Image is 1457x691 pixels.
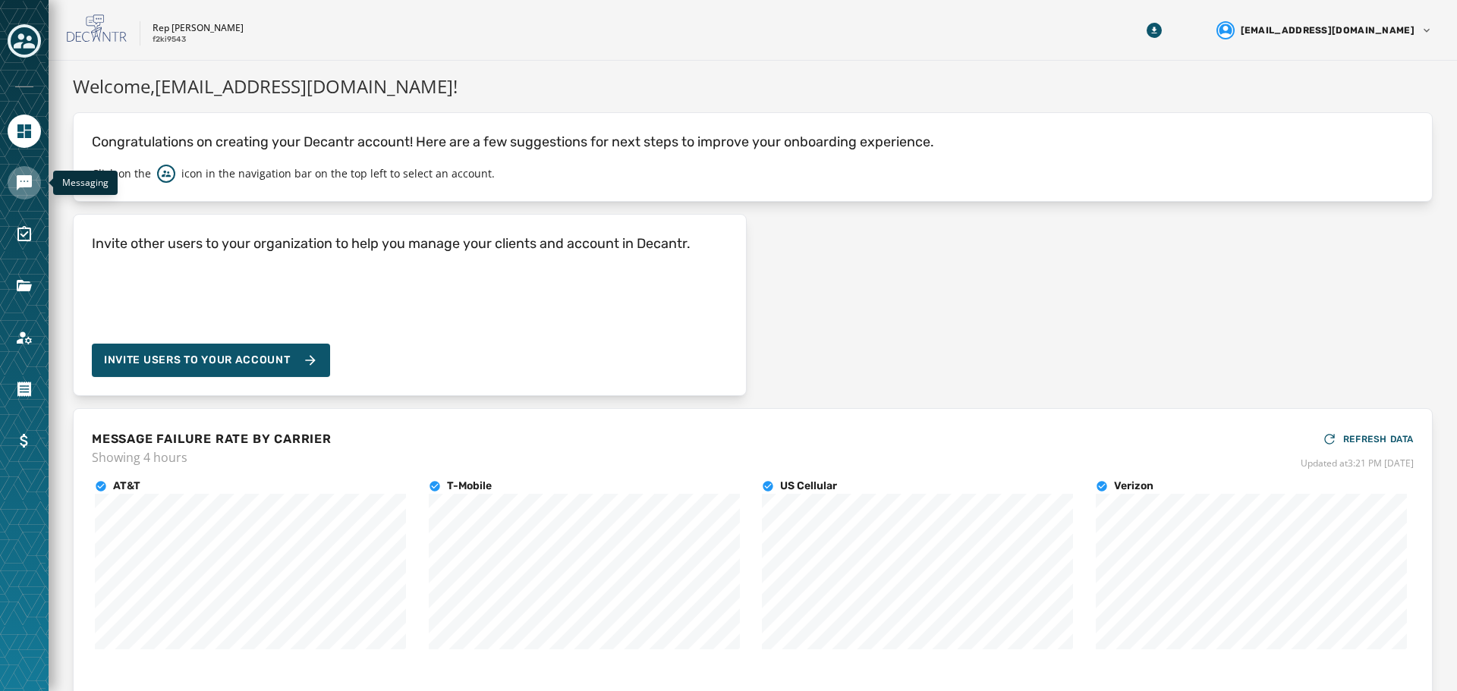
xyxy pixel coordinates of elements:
[181,166,495,181] p: icon in the navigation bar on the top left to select an account.
[1114,479,1153,494] h4: Verizon
[73,73,1433,100] h1: Welcome, [EMAIL_ADDRESS][DOMAIN_NAME] !
[8,166,41,199] a: Navigate to Messaging
[92,430,332,448] h4: MESSAGE FAILURE RATE BY CARRIER
[8,269,41,303] a: Navigate to Files
[1241,24,1415,36] span: [EMAIL_ADDRESS][DOMAIN_NAME]
[8,24,41,58] button: Toggle account select drawer
[113,479,140,494] h4: AT&T
[104,353,291,368] span: Invite Users to your account
[1210,15,1439,46] button: User settings
[153,22,244,34] p: Rep [PERSON_NAME]
[8,424,41,457] a: Navigate to Billing
[780,479,837,494] h4: US Cellular
[153,34,186,46] p: f2ki9543
[92,233,691,254] h4: Invite other users to your organization to help you manage your clients and account in Decantr.
[53,171,118,195] div: Messaging
[1301,457,1414,470] span: Updated at 3:21 PM [DATE]
[92,166,151,181] p: Click on the
[8,218,41,251] a: Navigate to Surveys
[8,321,41,354] a: Navigate to Account
[447,479,492,494] h4: T-Mobile
[1141,17,1168,44] button: Download Menu
[1322,427,1414,451] button: REFRESH DATA
[92,131,1414,152] p: Congratulations on creating your Decantr account! Here are a few suggestions for next steps to im...
[8,115,41,148] a: Navigate to Home
[92,344,330,377] button: Invite Users to your account
[8,372,41,406] a: Navigate to Orders
[1343,433,1414,445] span: REFRESH DATA
[92,448,332,466] span: Showing 4 hours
